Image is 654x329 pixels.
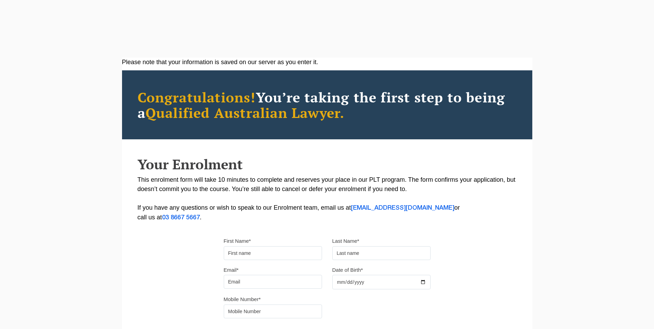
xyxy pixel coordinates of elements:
span: Qualified Australian Lawyer. [145,103,345,122]
label: Date of Birth* [332,267,363,273]
a: 03 8667 5667 [162,215,200,220]
input: Email [224,275,322,289]
h2: Your Enrolment [138,157,517,172]
span: Congratulations! [138,88,256,106]
label: Mobile Number* [224,296,261,303]
label: Last Name* [332,238,359,245]
input: First name [224,246,322,260]
div: Please note that your information is saved on our server as you enter it. [122,58,532,67]
label: First Name* [224,238,251,245]
label: Email* [224,267,239,273]
p: This enrolment form will take 10 minutes to complete and reserves your place in our PLT program. ... [138,175,517,222]
input: Mobile Number [224,305,322,318]
input: Last name [332,246,431,260]
a: [EMAIL_ADDRESS][DOMAIN_NAME] [351,205,454,211]
h2: You’re taking the first step to being a [138,89,517,120]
